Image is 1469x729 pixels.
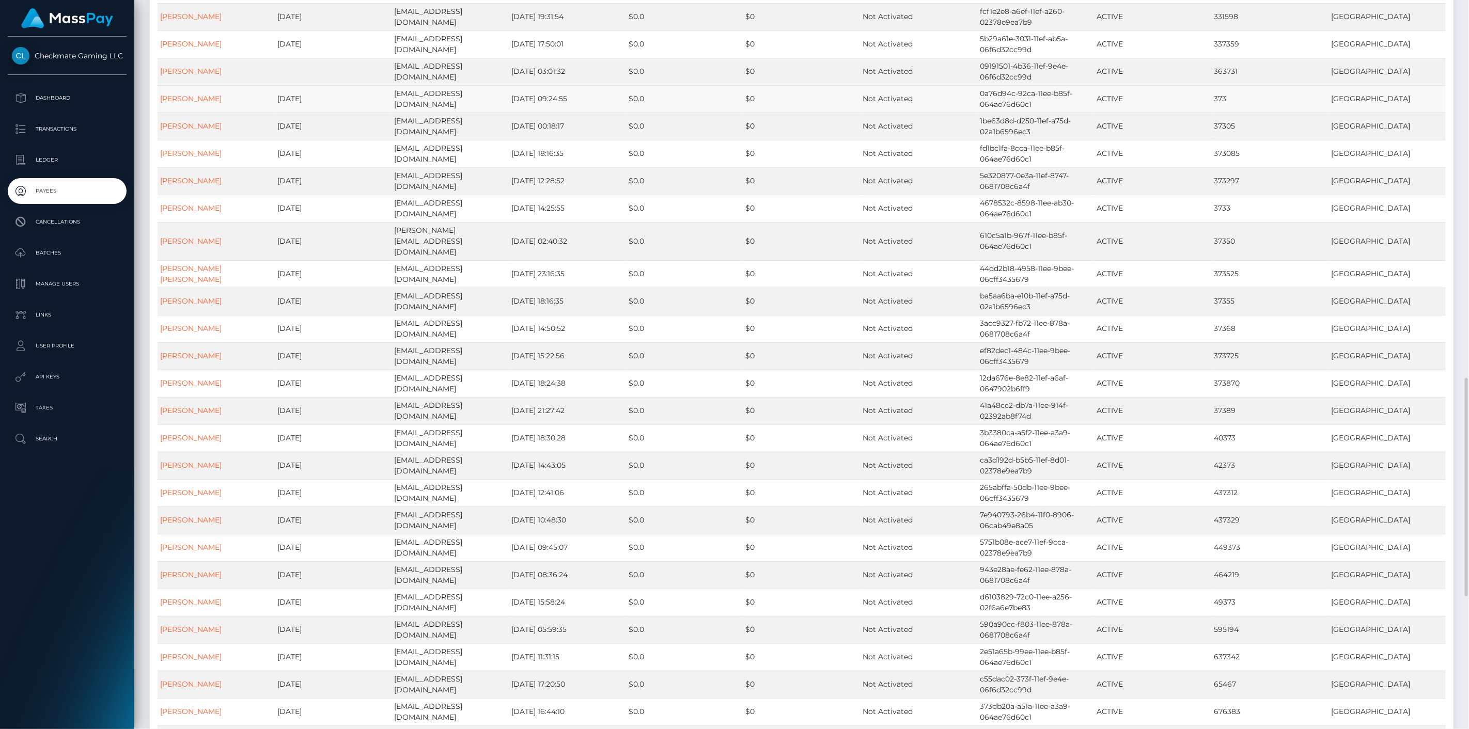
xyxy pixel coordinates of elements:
[509,452,626,479] td: [DATE] 14:43:05
[977,58,1095,85] td: 09191501-4b36-11ef-9e4e-06f6d32cc99d
[626,113,743,140] td: $0.0
[626,643,743,671] td: $0.0
[12,245,122,261] p: Batches
[509,616,626,643] td: [DATE] 05:59:35
[1211,342,1329,370] td: 373725
[509,342,626,370] td: [DATE] 15:22:56
[626,195,743,222] td: $0.0
[160,39,222,49] a: [PERSON_NAME]
[509,315,626,342] td: [DATE] 14:50:52
[1211,30,1329,58] td: 337359
[392,167,509,195] td: [EMAIL_ADDRESS][DOMAIN_NAME]
[743,85,861,113] td: $0
[743,616,861,643] td: $0
[1329,534,1446,561] td: [GEOGRAPHIC_DATA]
[8,85,127,111] a: Dashboard
[1329,315,1446,342] td: [GEOGRAPHIC_DATA]
[977,616,1095,643] td: 590a90cc-f803-11ee-878a-0681708c6a4f
[160,406,222,415] a: [PERSON_NAME]
[860,85,977,113] td: Not Activated
[1211,534,1329,561] td: 449373
[1095,167,1212,195] td: ACTIVE
[1095,85,1212,113] td: ACTIVE
[1329,30,1446,58] td: [GEOGRAPHIC_DATA]
[12,369,122,385] p: API Keys
[1095,288,1212,315] td: ACTIVE
[1329,222,1446,260] td: [GEOGRAPHIC_DATA]
[626,342,743,370] td: $0.0
[12,431,122,447] p: Search
[977,3,1095,30] td: fcf1e2e8-a6ef-11ef-a260-02378e9ea7b9
[1095,424,1212,452] td: ACTIVE
[860,397,977,424] td: Not Activated
[1329,506,1446,534] td: [GEOGRAPHIC_DATA]
[275,643,392,671] td: [DATE]
[392,616,509,643] td: [EMAIL_ADDRESS][DOMAIN_NAME]
[160,351,222,360] a: [PERSON_NAME]
[743,561,861,589] td: $0
[392,671,509,698] td: [EMAIL_ADDRESS][DOMAIN_NAME]
[743,30,861,58] td: $0
[626,671,743,698] td: $0.0
[860,452,977,479] td: Not Activated
[1211,479,1329,506] td: 437312
[1095,479,1212,506] td: ACTIVE
[743,452,861,479] td: $0
[626,140,743,167] td: $0.0
[392,260,509,288] td: [EMAIL_ADDRESS][DOMAIN_NAME]
[1329,167,1446,195] td: [GEOGRAPHIC_DATA]
[509,288,626,315] td: [DATE] 18:16:35
[977,222,1095,260] td: 610c5a1b-967f-11ee-b85f-064ae76d60c1
[275,30,392,58] td: [DATE]
[743,671,861,698] td: $0
[160,324,222,333] a: [PERSON_NAME]
[392,424,509,452] td: [EMAIL_ADDRESS][DOMAIN_NAME]
[275,195,392,222] td: [DATE]
[8,51,127,60] span: Checkmate Gaming LLC
[392,342,509,370] td: [EMAIL_ADDRESS][DOMAIN_NAME]
[275,342,392,370] td: [DATE]
[509,397,626,424] td: [DATE] 21:27:42
[392,479,509,506] td: [EMAIL_ADDRESS][DOMAIN_NAME]
[860,113,977,140] td: Not Activated
[1329,140,1446,167] td: [GEOGRAPHIC_DATA]
[977,479,1095,506] td: 265abffa-50db-11ee-9bee-06cff3435679
[1095,195,1212,222] td: ACTIVE
[626,222,743,260] td: $0.0
[743,167,861,195] td: $0
[8,116,127,142] a: Transactions
[275,424,392,452] td: [DATE]
[626,506,743,534] td: $0.0
[275,589,392,616] td: [DATE]
[743,3,861,30] td: $0
[160,461,222,470] a: [PERSON_NAME]
[8,302,127,328] a: Links
[860,534,977,561] td: Not Activated
[509,671,626,698] td: [DATE] 17:20:50
[977,534,1095,561] td: 5751b08e-ace7-11ef-9cca-02378e9ea7b9
[275,167,392,195] td: [DATE]
[1211,260,1329,288] td: 373525
[1329,589,1446,616] td: [GEOGRAPHIC_DATA]
[1211,561,1329,589] td: 464219
[1211,616,1329,643] td: 595194
[160,149,222,158] a: [PERSON_NAME]
[743,195,861,222] td: $0
[392,370,509,397] td: [EMAIL_ADDRESS][DOMAIN_NAME]
[12,338,122,354] p: User Profile
[1211,315,1329,342] td: 37368
[860,30,977,58] td: Not Activated
[8,364,127,390] a: API Keys
[509,589,626,616] td: [DATE] 15:58:24
[509,479,626,506] td: [DATE] 12:41:06
[275,315,392,342] td: [DATE]
[1329,424,1446,452] td: [GEOGRAPHIC_DATA]
[160,652,222,661] a: [PERSON_NAME]
[160,121,222,131] a: [PERSON_NAME]
[743,479,861,506] td: $0
[977,643,1095,671] td: 2e51a65b-99ee-11ee-b85f-064ae76d60c1
[1329,370,1446,397] td: [GEOGRAPHIC_DATA]
[1095,58,1212,85] td: ACTIVE
[1211,288,1329,315] td: 37355
[275,113,392,140] td: [DATE]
